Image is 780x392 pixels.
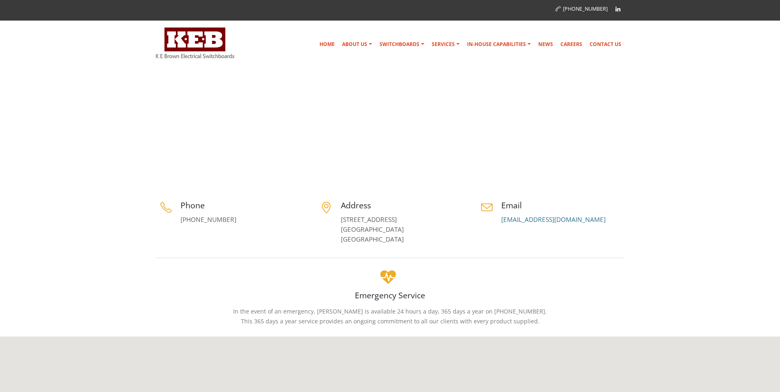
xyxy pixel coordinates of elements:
[376,36,428,53] a: Switchboards
[181,200,304,211] h4: Phone
[464,36,534,53] a: In-house Capabilities
[555,5,608,12] a: [PHONE_NUMBER]
[316,36,338,53] a: Home
[569,145,584,152] a: Home
[156,307,625,326] p: In the event of an emergency, [PERSON_NAME] is available 24 hours a day, 365 days a year on [PHON...
[156,28,234,58] img: K E Brown Electrical Switchboards
[501,215,606,224] a: [EMAIL_ADDRESS][DOMAIN_NAME]
[341,215,404,244] a: [STREET_ADDRESS][GEOGRAPHIC_DATA][GEOGRAPHIC_DATA]
[535,36,556,53] a: News
[156,138,217,162] h1: Contact Us
[612,3,624,15] a: Linkedin
[501,200,625,211] h4: Email
[586,143,623,154] li: Contact Us
[557,36,586,53] a: Careers
[339,36,375,53] a: About Us
[586,36,625,53] a: Contact Us
[428,36,463,53] a: Services
[341,200,464,211] h4: Address
[181,215,236,224] a: [PHONE_NUMBER]
[156,290,625,301] h4: Emergency Service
